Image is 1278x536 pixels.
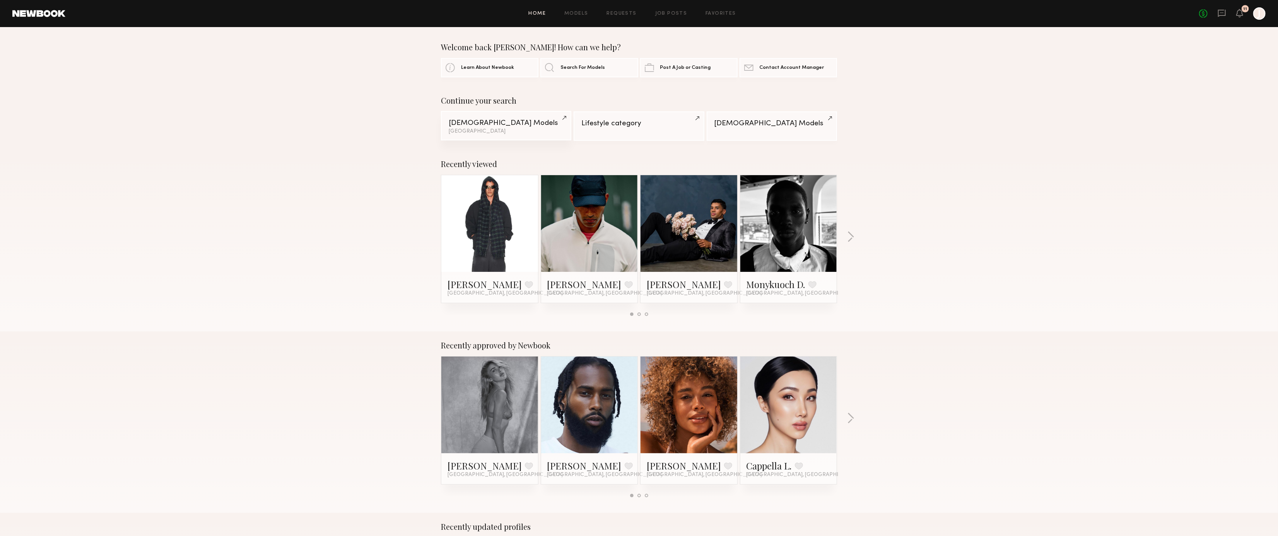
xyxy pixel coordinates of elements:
[706,11,736,16] a: Favorites
[660,65,711,70] span: Post A Job or Casting
[574,111,704,141] a: Lifestyle category
[449,119,564,127] div: [DEMOGRAPHIC_DATA] Models
[647,278,721,290] a: [PERSON_NAME]
[655,11,687,16] a: Job Posts
[1253,7,1266,20] a: J
[529,11,546,16] a: Home
[547,472,663,478] span: [GEOGRAPHIC_DATA], [GEOGRAPHIC_DATA]
[747,290,862,297] span: [GEOGRAPHIC_DATA], [GEOGRAPHIC_DATA]
[647,290,762,297] span: [GEOGRAPHIC_DATA], [GEOGRAPHIC_DATA]
[461,65,514,70] span: Learn About Newbook
[441,111,571,140] a: [DEMOGRAPHIC_DATA] Models[GEOGRAPHIC_DATA]
[547,290,663,297] span: [GEOGRAPHIC_DATA], [GEOGRAPHIC_DATA]
[547,278,622,290] a: [PERSON_NAME]
[564,11,588,16] a: Models
[714,120,829,127] div: [DEMOGRAPHIC_DATA] Models
[448,290,563,297] span: [GEOGRAPHIC_DATA], [GEOGRAPHIC_DATA]
[449,129,564,134] div: [GEOGRAPHIC_DATA]
[441,522,837,531] div: Recently updated profiles
[441,96,837,105] div: Continue your search
[747,278,805,290] a: Monykuoch D.
[540,58,638,77] a: Search For Models
[441,58,538,77] a: Learn About Newbook
[448,459,522,472] a: [PERSON_NAME]
[581,120,696,127] div: Lifestyle category
[747,472,862,478] span: [GEOGRAPHIC_DATA], [GEOGRAPHIC_DATA]
[760,65,824,70] span: Contact Account Manager
[441,159,837,169] div: Recently viewed
[441,43,837,52] div: Welcome back [PERSON_NAME]! How can we help?
[707,111,837,141] a: [DEMOGRAPHIC_DATA] Models
[640,58,738,77] a: Post A Job or Casting
[747,459,792,472] a: Cappella L.
[647,459,721,472] a: [PERSON_NAME]
[1244,7,1247,11] div: 11
[607,11,637,16] a: Requests
[448,278,522,290] a: [PERSON_NAME]
[560,65,605,70] span: Search For Models
[647,472,762,478] span: [GEOGRAPHIC_DATA], [GEOGRAPHIC_DATA]
[441,341,837,350] div: Recently approved by Newbook
[547,459,622,472] a: [PERSON_NAME]
[448,472,563,478] span: [GEOGRAPHIC_DATA], [GEOGRAPHIC_DATA]
[740,58,837,77] a: Contact Account Manager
